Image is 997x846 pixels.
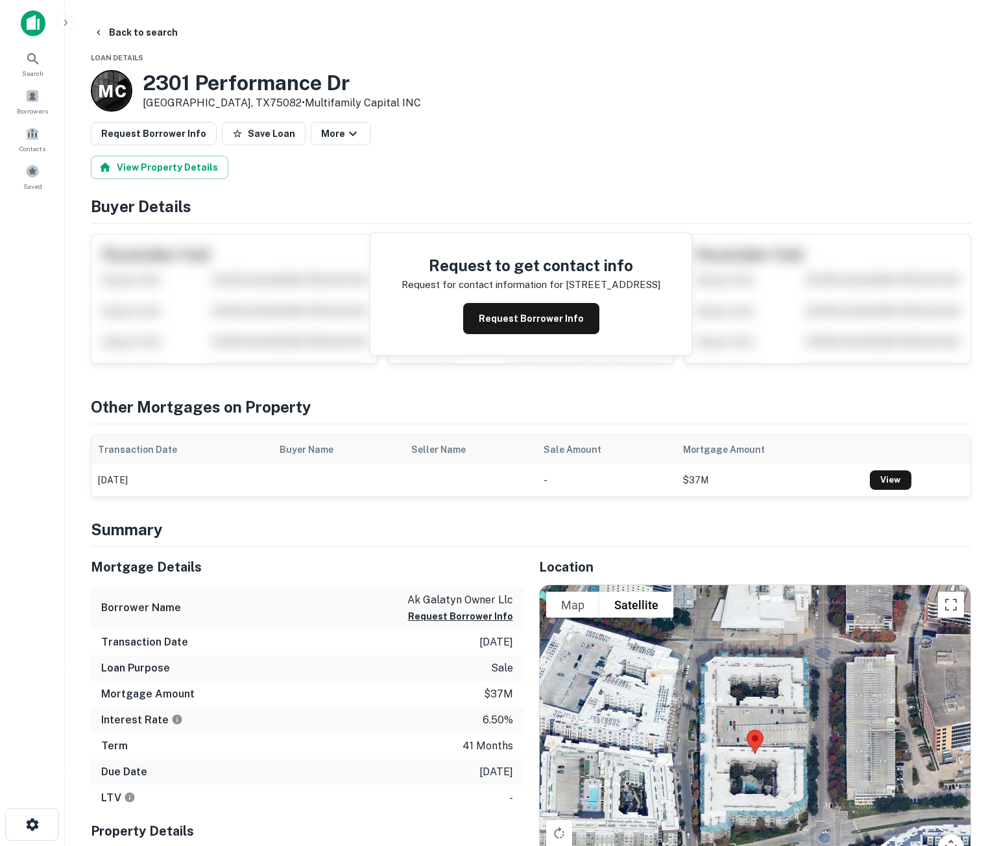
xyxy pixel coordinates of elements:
[222,122,306,145] button: Save Loan
[91,195,971,218] h4: Buyer Details
[537,435,677,464] th: Sale Amount
[677,435,863,464] th: Mortgage Amount
[101,764,147,780] h6: Due Date
[91,122,217,145] button: Request Borrower Info
[143,95,421,111] p: [GEOGRAPHIC_DATA], TX75082 •
[171,714,183,725] svg: The interest rates displayed on the website are for informational purposes only and may be report...
[91,395,971,418] h4: Other Mortgages on Property
[463,303,599,334] button: Request Borrower Info
[405,435,538,464] th: Seller Name
[101,660,170,676] h6: Loan Purpose
[491,660,513,676] p: sale
[546,592,599,618] button: Show street map
[4,84,61,119] a: Borrowers
[599,592,673,618] button: Show satellite imagery
[509,790,513,806] p: -
[143,71,421,95] h3: 2301 Performance Dr
[91,70,132,112] a: M C
[91,435,273,464] th: Transaction Date
[938,592,964,618] button: Toggle fullscreen view
[408,609,513,624] button: Request Borrower Info
[537,464,677,496] td: -
[407,592,513,608] p: ak galatyn owner llc
[484,686,513,702] p: $37m
[273,435,405,464] th: Buyer Name
[4,159,61,194] a: Saved
[677,464,863,496] td: $37M
[4,121,61,156] a: Contacts
[101,712,183,728] h6: Interest Rate
[101,738,128,754] h6: Term
[546,820,572,846] button: Rotate map clockwise
[483,712,513,728] p: 6.50%
[91,557,523,577] h5: Mortgage Details
[101,634,188,650] h6: Transaction Date
[91,54,143,62] span: Loan Details
[101,686,195,702] h6: Mortgage Amount
[4,46,61,81] a: Search
[22,68,43,79] span: Search
[88,21,183,44] button: Back to search
[101,790,136,806] h6: LTV
[23,181,42,191] span: Saved
[91,518,971,541] h4: Summary
[101,600,181,616] h6: Borrower Name
[91,156,228,179] button: View Property Details
[305,97,421,109] a: Multifamily Capital INC
[932,742,997,804] iframe: Chat Widget
[91,464,273,496] td: [DATE]
[402,254,660,277] h4: Request to get contact info
[98,79,125,104] p: M C
[566,277,660,293] p: [STREET_ADDRESS]
[19,143,45,154] span: Contacts
[21,10,45,36] img: capitalize-icon.png
[870,470,911,490] a: View
[462,738,513,754] p: 41 months
[17,106,48,116] span: Borrowers
[479,764,513,780] p: [DATE]
[479,634,513,650] p: [DATE]
[402,277,563,293] p: Request for contact information for
[91,821,523,841] h5: Property Details
[539,557,972,577] h5: Location
[311,122,371,145] button: More
[124,792,136,803] svg: LTVs displayed on the website are for informational purposes only and may be reported incorrectly...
